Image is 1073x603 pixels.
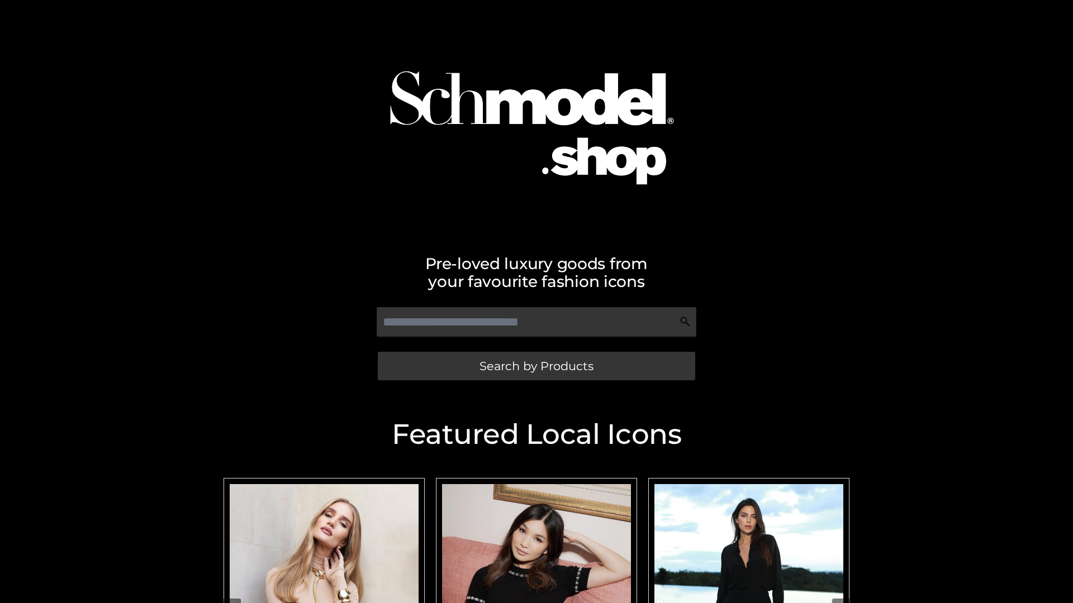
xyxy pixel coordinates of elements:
a: Search by Products [378,352,695,380]
h2: Featured Local Icons​ [218,420,855,448]
h2: Pre-loved luxury goods from your favourite fashion icons [218,255,855,290]
img: Search Icon [680,316,691,327]
span: Search by Products [479,360,594,372]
